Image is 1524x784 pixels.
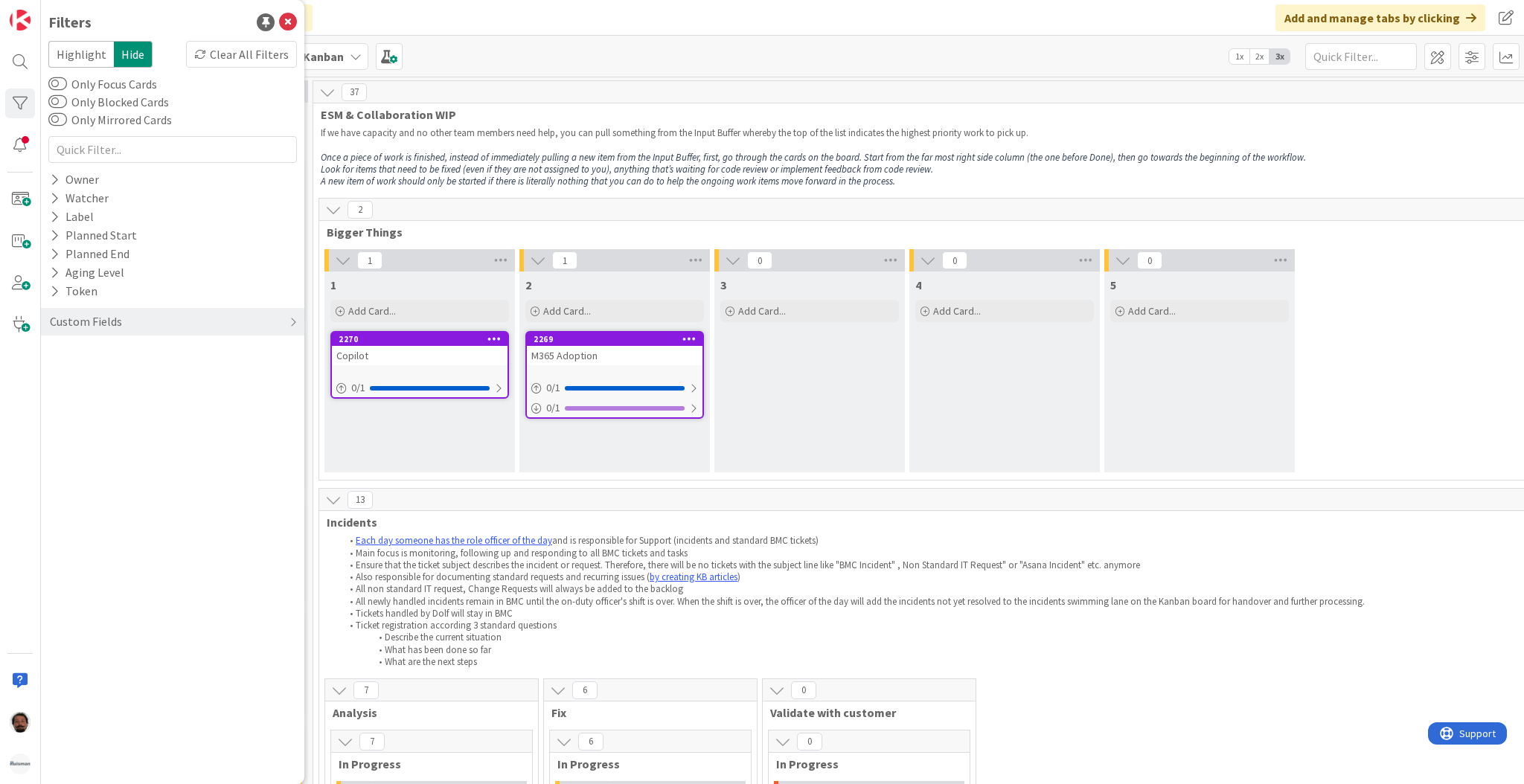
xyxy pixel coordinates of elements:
[776,756,951,771] span: In Progress
[353,681,379,699] span: 7
[348,304,396,318] span: Add Card...
[321,175,895,187] em: A new item of work should only be started if there is literally nothing that you can do to help t...
[48,263,126,282] div: Aging Level
[1270,49,1290,64] span: 3x
[527,332,702,346] div: 2269
[552,251,577,269] span: 1
[339,334,508,344] div: 2270
[48,189,110,208] div: Watcher
[332,332,508,365] div: 2270Copilot
[359,733,385,751] span: 7
[342,83,367,101] span: 37
[48,208,95,226] div: Label
[1275,4,1485,31] div: Add and manage tabs by clicking
[332,346,508,365] div: Copilot
[738,304,786,318] span: Add Card...
[551,705,738,720] span: Fix
[915,277,921,292] span: 4
[546,400,560,416] span: 0 / 1
[48,312,124,331] div: Custom Fields
[48,170,100,189] div: Owner
[933,304,981,318] span: Add Card...
[48,41,114,68] span: Highlight
[48,245,131,263] div: Planned End
[48,282,99,301] div: Token
[534,334,702,344] div: 2269
[357,251,382,269] span: 1
[356,534,552,547] a: Each day someone has the role officer of the day
[48,112,67,127] button: Only Mirrored Cards
[330,277,336,292] span: 1
[48,93,169,111] label: Only Blocked Cards
[10,712,31,733] img: AC
[720,277,726,292] span: 3
[942,251,967,269] span: 0
[527,332,702,365] div: 2269M365 Adoption
[10,754,31,774] img: avatar
[1128,304,1176,318] span: Add Card...
[339,756,513,771] span: In Progress
[332,379,508,397] div: 0/1
[321,163,933,176] em: Look for items that need to be fixed (even if they are not assigned to you), anything that’s wait...
[321,151,1306,164] em: Once a piece of work is finished, instead of immediately pulling a new item from the Input Buffer...
[348,201,373,219] span: 2
[527,346,702,365] div: M365 Adoption
[348,491,373,509] span: 13
[48,226,138,245] div: Planned Start
[557,756,732,771] span: In Progress
[333,705,519,720] span: Analysis
[10,10,31,30] img: Visit kanbanzone.com
[770,705,957,720] span: Validate with customer
[351,380,365,396] span: 0 / 1
[332,332,508,346] div: 2270
[31,2,68,20] span: Support
[48,136,297,163] input: Quick Filter...
[48,94,67,109] button: Only Blocked Cards
[1229,49,1249,64] span: 1x
[1137,251,1162,269] span: 0
[791,681,816,699] span: 0
[48,11,92,33] div: Filters
[797,733,822,751] span: 0
[527,379,702,397] div: 0/1
[1305,43,1417,70] input: Quick Filter...
[572,681,598,699] span: 6
[578,733,603,751] span: 6
[114,41,153,68] span: Hide
[546,380,560,396] span: 0 / 1
[747,251,772,269] span: 0
[48,111,172,129] label: Only Mirrored Cards
[525,277,531,292] span: 2
[48,75,157,93] label: Only Focus Cards
[543,304,591,318] span: Add Card...
[650,571,737,583] a: by creating KB articles
[1249,49,1270,64] span: 2x
[527,399,702,417] div: 0/1
[186,41,297,68] div: Clear All Filters
[1110,277,1116,292] span: 5
[48,77,67,91] button: Only Focus Cards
